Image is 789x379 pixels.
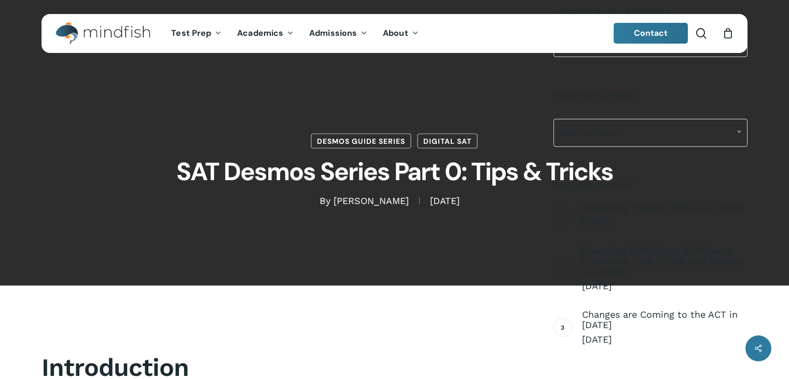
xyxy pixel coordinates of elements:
a: Desmos Guide Series [311,133,411,149]
span: Select an Author [554,122,747,144]
a: Admissions [301,29,375,38]
nav: Main Menu [163,14,426,53]
span: Upcoming Practice SAT & ACT Tests [582,202,748,213]
span: Select Category [554,32,747,54]
a: Changes are Coming to the ACT in [DATE] [DATE] [582,309,748,346]
span: [DATE] [419,197,470,205]
a: Mastering GMAT Data Sufficiency Questions: Tips, Tricks, and Worked Examples [DATE] [582,246,748,292]
a: Test Prep [163,29,229,38]
span: Contact [634,28,668,38]
a: Contact [614,23,688,44]
span: [DATE] [582,280,748,292]
span: Mastering GMAT Data Sufficiency Questions: Tips, Tricks, and Worked Examples [582,246,748,277]
header: Main Menu [41,14,748,53]
span: Admissions [309,28,357,38]
span: Select Category [553,29,748,57]
a: Digital SAT [417,133,478,149]
span: [DATE] [582,333,748,346]
span: Changes are Coming to the ACT in [DATE] [582,309,748,330]
a: Academics [229,29,301,38]
h4: Featured Content [553,176,748,195]
span: About [383,28,408,38]
a: Cart [722,28,733,39]
a: Upcoming Practice SAT & ACT Tests [DATE] [582,202,748,228]
span: Test Prep [171,28,211,38]
h4: Discover Authors [553,86,748,105]
h4: Discover Blog Categories [553,3,748,21]
h1: SAT Desmos Series Part 0: Tips & Tricks [135,149,654,195]
span: Academics [237,28,283,38]
a: [PERSON_NAME] [334,195,409,206]
span: [DATE] [582,216,748,228]
a: About [375,29,426,38]
span: Select an Author [553,119,748,147]
span: By [320,197,330,205]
